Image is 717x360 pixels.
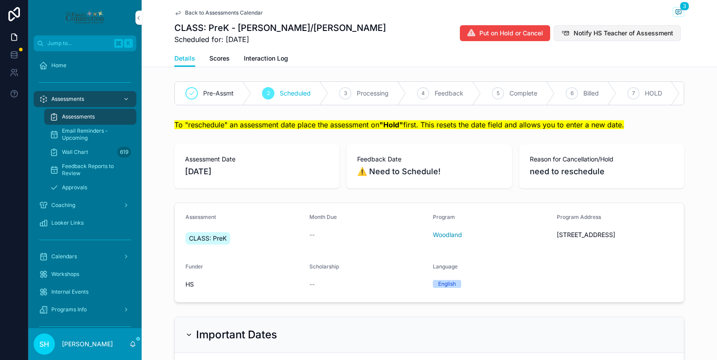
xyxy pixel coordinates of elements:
[583,89,599,98] span: Billed
[34,266,136,282] a: Workshops
[509,89,537,98] span: Complete
[357,89,389,98] span: Processing
[44,144,136,160] a: Wall Chart619
[34,302,136,318] a: Programs Info
[554,25,681,41] button: Notify HS Teacher of Assessment
[185,280,302,289] span: HS
[557,214,601,220] span: Program Address
[267,90,270,97] span: 2
[209,54,230,63] span: Scores
[673,7,684,18] button: 3
[51,306,87,313] span: Programs Info
[438,280,456,288] div: English
[62,163,127,177] span: Feedback Reports to Review
[209,50,230,68] a: Scores
[309,263,339,270] span: Scholarship
[44,126,136,142] a: Email Reminders - Upcoming
[571,90,574,97] span: 6
[174,9,263,16] a: Back to Assessments Calendar
[44,180,136,195] a: Approvals
[309,214,337,220] span: Month Due
[174,22,386,34] h1: CLASS: PreK - [PERSON_NAME]/[PERSON_NAME]
[44,162,136,178] a: Feedback Reports to Review
[51,271,79,278] span: Workshops
[460,25,550,41] button: Put on Hold or Cancel
[34,215,136,231] a: Looker Links
[51,219,84,226] span: Looker Links
[185,214,216,220] span: Assessment
[203,89,234,98] span: Pre-Assmt
[479,29,543,38] span: Put on Hold or Cancel
[28,51,142,328] div: scrollable content
[497,90,500,97] span: 5
[379,120,403,129] strong: "Hold"
[357,165,501,178] span: ⚠️ Need to Schedule!
[125,40,132,47] span: K
[174,50,195,67] a: Details
[185,155,329,164] span: Assessment Date
[309,280,315,289] span: --
[344,90,347,97] span: 3
[433,230,462,239] a: Woodland
[62,340,113,349] p: [PERSON_NAME]
[174,120,624,129] mark: To "reschedule" an assessment date place the assessment on first. This resets the date field and ...
[51,96,84,103] span: Assessments
[244,50,288,68] a: Interaction Log
[433,263,458,270] span: Language
[280,89,311,98] span: Scheduled
[51,62,66,69] span: Home
[62,149,88,156] span: Wall Chart
[39,339,49,349] span: SH
[189,234,227,243] span: CLASS: PreK
[62,184,87,191] span: Approvals
[530,165,674,178] span: need to reschedule
[34,91,136,107] a: Assessments
[174,54,195,63] span: Details
[174,34,386,45] span: Scheduled for: [DATE]
[62,127,127,142] span: Email Reminders - Upcoming
[34,35,136,51] button: Jump to...K
[185,9,263,16] span: Back to Assessments Calendar
[645,89,662,98] span: HOLD
[47,40,111,47] span: Jump to...
[196,328,277,342] h2: Important Dates
[185,165,329,178] span: [DATE]
[34,57,136,73] a: Home
[574,29,673,38] span: Notify HS Teacher of Assessment
[557,230,674,239] span: [STREET_ADDRESS]
[244,54,288,63] span: Interaction Log
[34,197,136,213] a: Coaching
[51,202,75,209] span: Coaching
[530,155,674,164] span: Reason for Cancellation/Hold
[51,288,89,295] span: Internal Events
[65,11,104,25] img: App logo
[435,89,463,98] span: Feedback
[117,147,131,157] div: 619
[421,90,425,97] span: 4
[680,2,689,11] span: 3
[309,230,315,239] span: --
[44,109,136,125] a: Assessments
[34,284,136,300] a: Internal Events
[357,155,501,164] span: Feedback Date
[185,263,203,270] span: Funder
[433,214,455,220] span: Program
[62,113,95,120] span: Assessments
[34,249,136,264] a: Calendars
[632,90,635,97] span: 7
[51,253,77,260] span: Calendars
